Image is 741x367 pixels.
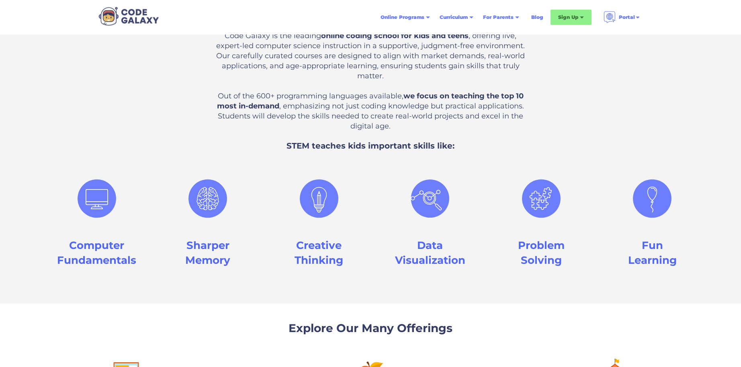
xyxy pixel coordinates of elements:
div: Sign Up [551,10,592,25]
div: Portal [599,8,645,27]
div: Curriculum [440,13,468,21]
div: For Parents [478,10,524,24]
h2: Explore Our Many Offerings [289,320,452,336]
h3: Sharper Memory [185,238,230,267]
h3: Creative Thinking [295,238,343,267]
span: STEM teaches kids important skills like: [287,141,454,151]
div: Portal [619,13,635,21]
div: Sign Up [558,13,578,21]
div: Online Programs [376,10,435,24]
a: Blog [526,10,548,24]
h3: Problem Solving [518,238,565,267]
h3: Fun Learning [628,238,677,267]
div: Online Programs [381,13,424,21]
h3: Computer Fundamentals [57,238,136,267]
div: For Parents [483,13,514,21]
h3: Data Visualization [395,238,465,267]
strong: online coding school for kids and teens [321,31,469,40]
div: Curriculum [435,10,478,24]
p: Code Galaxy is the leading , offering live, expert-led computer science instruction in a supporti... [216,31,525,131]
